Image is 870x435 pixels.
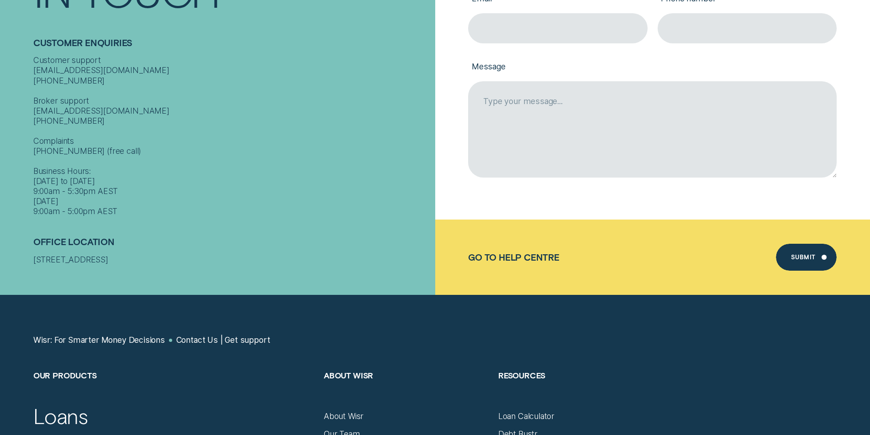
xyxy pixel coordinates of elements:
a: Go to Help Centre [468,252,559,262]
h2: Resources [498,370,663,411]
a: About Wisr [324,411,364,421]
a: Loans [33,403,88,429]
div: Customer support [EMAIL_ADDRESS][DOMAIN_NAME] [PHONE_NUMBER] Broker support [EMAIL_ADDRESS][DOMAI... [33,55,430,216]
a: Loan Calculator [498,411,554,421]
h2: Our Products [33,370,314,411]
h2: Customer Enquiries [33,37,430,56]
div: [STREET_ADDRESS] [33,255,430,265]
a: Contact Us | Get support [176,335,270,345]
h2: About Wisr [324,370,488,411]
button: Submit [776,244,837,271]
label: Message [468,53,837,81]
h2: Office Location [33,236,430,255]
a: Wisr: For Smarter Money Decisions [33,335,165,345]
